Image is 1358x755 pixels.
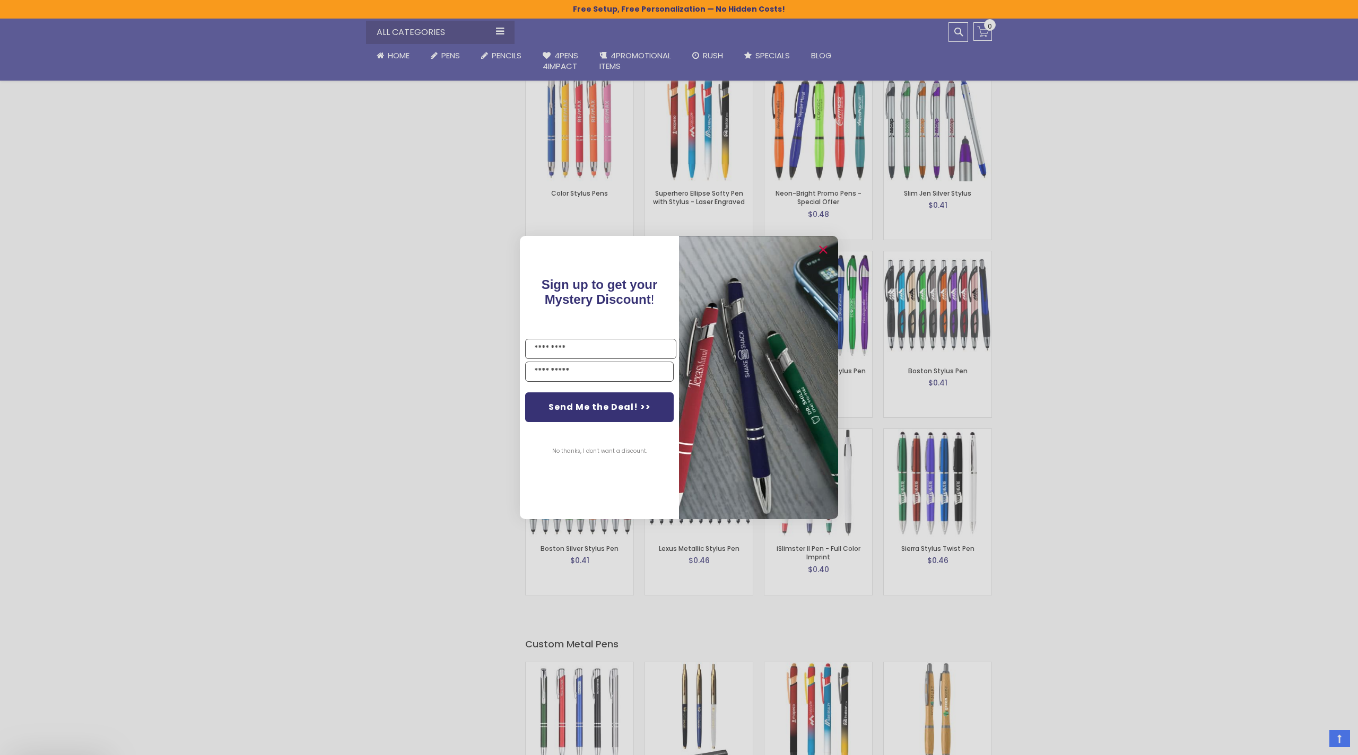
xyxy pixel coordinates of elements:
[815,241,832,258] button: Close dialog
[525,392,674,422] button: Send Me the Deal! >>
[542,277,658,306] span: !
[542,277,658,306] span: Sign up to get your Mystery Discount
[547,438,652,464] button: No thanks, I don't want a discount.
[679,236,838,519] img: pop-up-image
[1270,726,1358,755] iframe: Google Customer Reviews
